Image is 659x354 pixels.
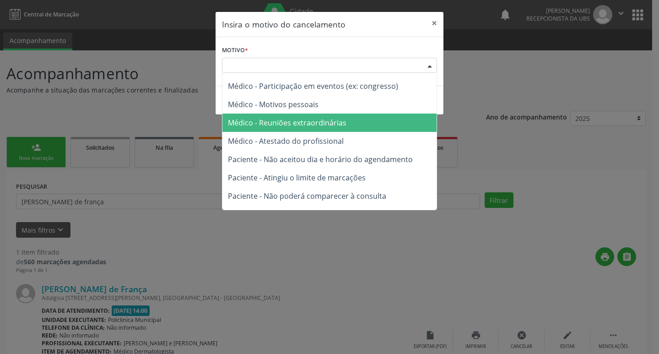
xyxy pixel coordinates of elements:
[228,191,386,201] span: Paciente - Não poderá comparecer à consulta
[228,173,366,183] span: Paciente - Atingiu o limite de marcações
[222,18,346,30] h5: Insira o motivo do cancelamento
[228,136,344,146] span: Médico - Atestado do profissional
[228,99,319,109] span: Médico - Motivos pessoais
[228,209,393,219] span: Paciente - Não aceitou médico ou especialidade
[228,81,398,91] span: Médico - Participação em eventos (ex: congresso)
[228,118,346,128] span: Médico - Reuniões extraordinárias
[425,12,443,34] button: Close
[228,154,413,164] span: Paciente - Não aceitou dia e horário do agendamento
[222,44,248,58] label: Motivo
